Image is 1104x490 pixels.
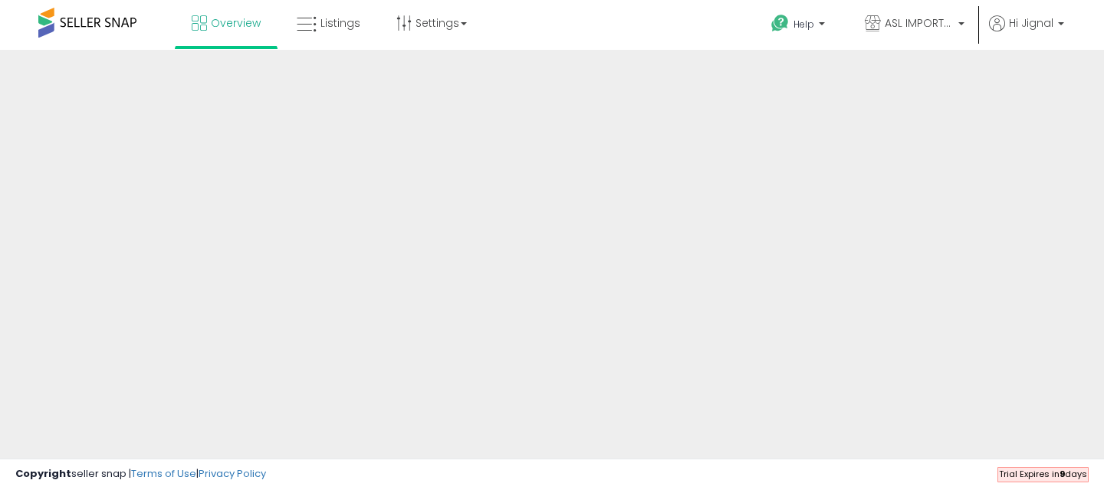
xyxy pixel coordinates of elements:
b: 9 [1060,468,1065,480]
span: Trial Expires in days [999,468,1087,480]
a: Hi Jignal [989,15,1064,50]
a: Help [759,2,840,50]
i: Get Help [770,14,790,33]
a: Terms of Use [131,466,196,481]
span: Listings [320,15,360,31]
strong: Copyright [15,466,71,481]
span: Help [793,18,814,31]
div: seller snap | | [15,467,266,482]
a: Privacy Policy [199,466,266,481]
span: Hi Jignal [1009,15,1053,31]
span: ASL IMPORTED [885,15,954,31]
span: Overview [211,15,261,31]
